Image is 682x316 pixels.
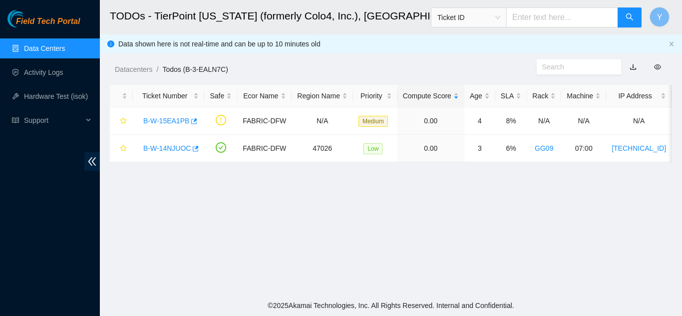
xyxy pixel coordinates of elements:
td: 3 [464,135,495,162]
span: / [156,65,158,73]
img: Akamai Technologies [7,10,50,27]
a: [TECHNICAL_ID] [612,144,666,152]
a: B-W-14NJUOC [143,144,191,152]
span: Low [363,143,382,154]
span: Y [657,11,663,23]
td: FABRIC-DFW [237,107,292,135]
a: Todos (B-3-EALN7C) [162,65,228,73]
td: 8% [495,107,527,135]
span: Medium [358,116,388,127]
td: 0.00 [397,107,464,135]
a: Hardware Test (isok) [24,92,88,100]
span: read [12,117,19,124]
td: 0.00 [397,135,464,162]
button: star [115,113,127,129]
footer: © 2025 Akamai Technologies, Inc. All Rights Reserved. Internal and Confidential. [100,295,682,316]
td: N/A [292,107,353,135]
span: eye [654,63,661,70]
td: 6% [495,135,527,162]
button: Y [650,7,670,27]
a: GG09 [535,144,553,152]
a: Akamai TechnologiesField Tech Portal [7,18,80,31]
span: star [120,145,127,153]
span: star [120,117,127,125]
span: double-left [84,152,100,171]
span: Support [24,110,83,130]
button: search [618,7,642,27]
span: Ticket ID [437,10,500,25]
span: exclamation-circle [216,115,226,125]
td: N/A [527,107,561,135]
span: search [626,13,634,22]
td: N/A [561,107,606,135]
td: N/A [606,107,672,135]
td: 07:00 [561,135,606,162]
td: FABRIC-DFW [237,135,292,162]
a: Datacenters [115,65,152,73]
button: download [622,59,644,75]
td: 4 [464,107,495,135]
span: check-circle [216,142,226,153]
button: star [115,140,127,156]
td: 47026 [292,135,353,162]
input: Enter text here... [506,7,618,27]
span: Field Tech Portal [16,17,80,26]
a: Activity Logs [24,68,63,76]
a: download [630,63,637,71]
input: Search [542,61,608,72]
a: B-W-15EA1PB [143,117,189,125]
button: close [669,41,675,47]
a: Data Centers [24,44,65,52]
